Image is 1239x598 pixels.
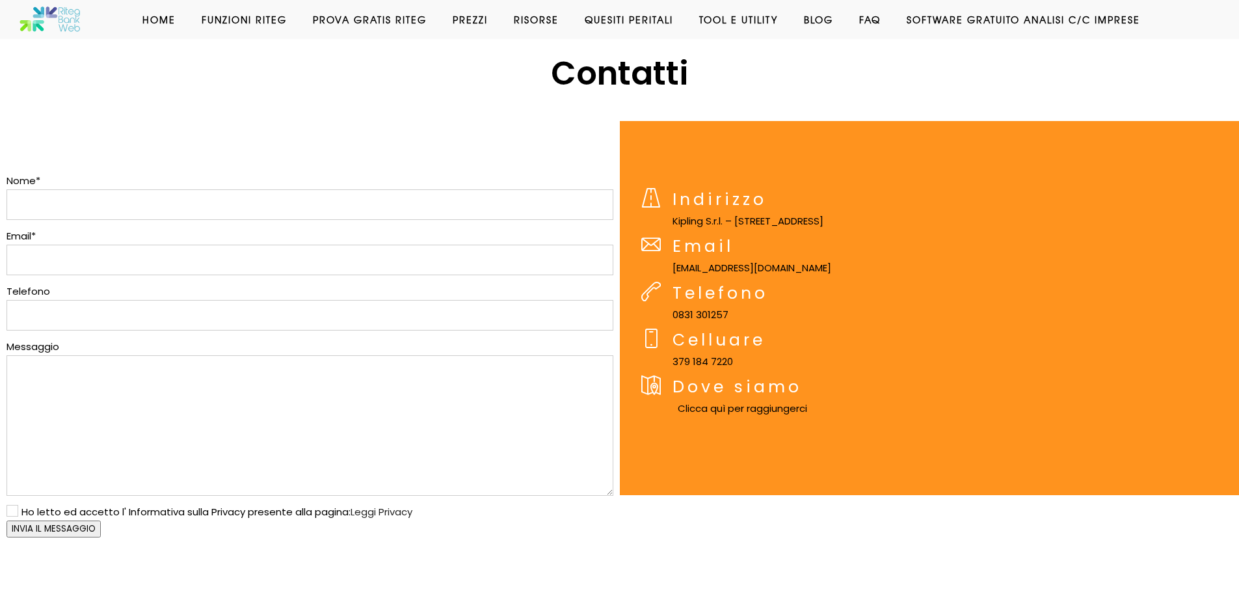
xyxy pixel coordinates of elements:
a: Prova Gratis Riteg [300,13,440,26]
a: Faq [846,13,894,26]
label: Email [7,228,31,245]
span: Email [673,235,734,258]
p: 0831 301257 [673,307,768,323]
p: Kipling S.r.l. – [STREET_ADDRESS] [673,213,823,230]
h1: Contatti [236,52,1004,95]
a: Risorse [501,13,572,26]
label: Telefono [7,284,50,300]
img: Software anatocismo e usura bancaria [20,7,81,33]
span: Telefono [673,282,768,305]
a: Quesiti Peritali [572,13,686,26]
a: Blog [791,13,846,26]
a: Leggi Privacy [351,505,412,519]
input: INVIA IL MESSAGGIO [7,521,101,537]
p: [EMAIL_ADDRESS][DOMAIN_NAME] [673,260,831,277]
a: Tool e Utility [686,13,791,26]
a: Software GRATUITO analisi c/c imprese [894,13,1153,26]
label: Nome [7,173,36,189]
a: Funzioni Riteg [189,13,300,26]
p: 379 184 7220 [673,354,766,370]
a: Home [129,13,189,26]
label: Messaggio [7,339,59,355]
a: Prezzi [440,13,501,26]
span: Dove siamo [673,375,802,398]
a: Clicca quì per raggiungerci [678,401,807,415]
span: Celluare [673,329,766,351]
span: Ho letto ed accetto l' Informativa sulla Privacy presente alla pagina: [21,505,412,519]
span: Indirizzo [673,188,767,211]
